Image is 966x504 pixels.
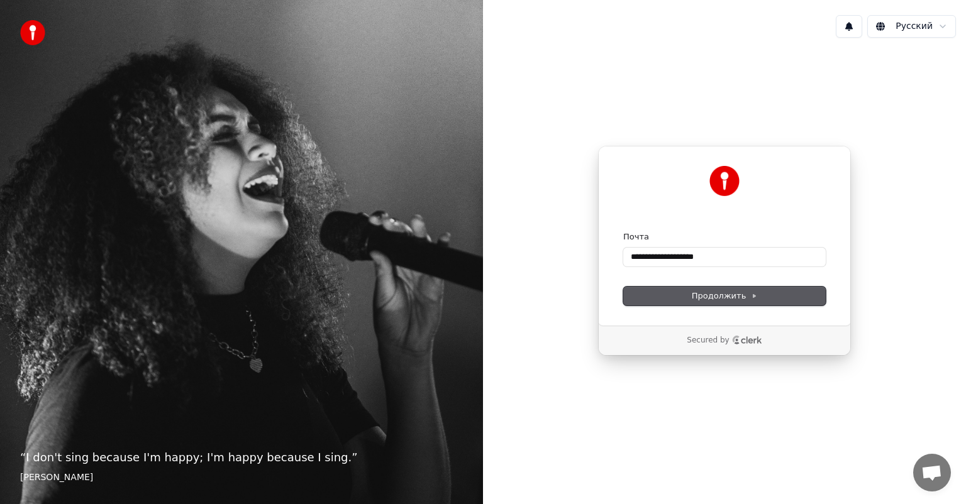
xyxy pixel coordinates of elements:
[692,290,758,302] span: Продолжить
[913,454,951,491] a: Открытый чат
[20,449,463,466] p: “ I don't sing because I'm happy; I'm happy because I sing. ”
[687,336,729,346] p: Secured by
[20,20,45,45] img: youka
[732,336,762,344] a: Clerk logo
[20,471,463,484] footer: [PERSON_NAME]
[623,231,649,243] label: Почта
[709,166,740,196] img: Youka
[623,287,826,305] button: Продолжить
